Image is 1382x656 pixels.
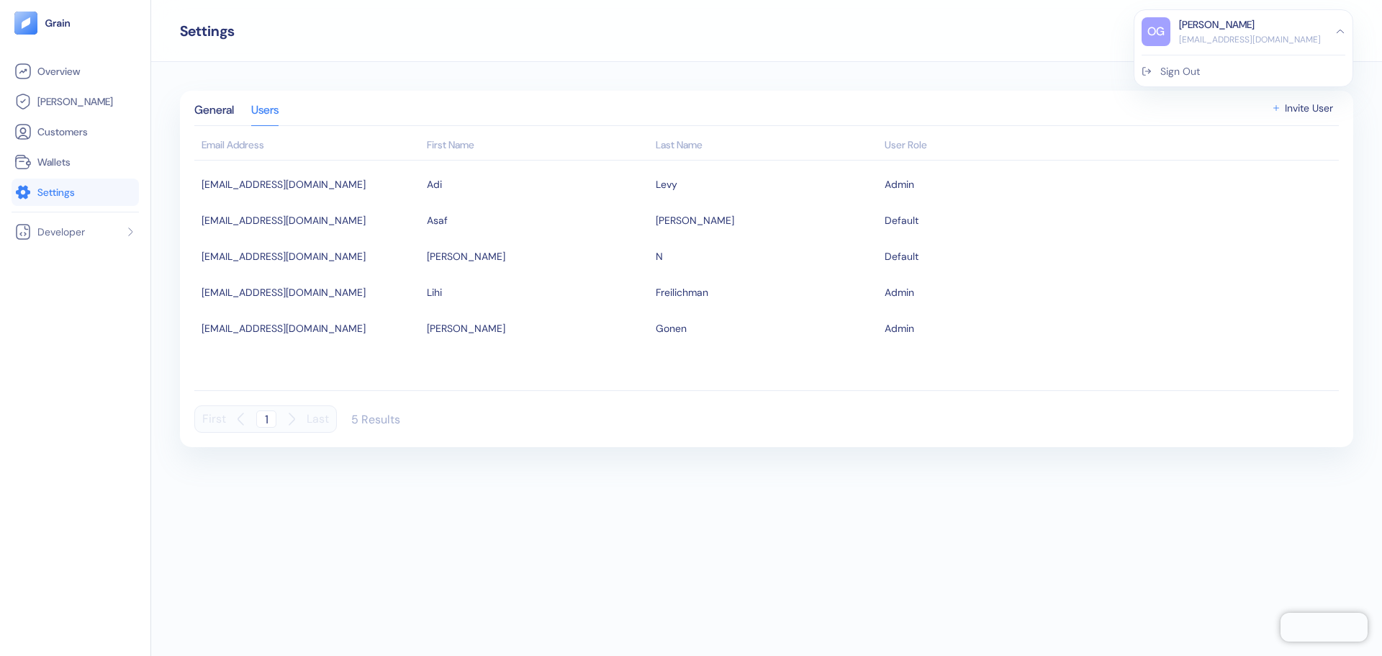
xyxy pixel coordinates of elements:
[1179,33,1321,46] div: [EMAIL_ADDRESS][DOMAIN_NAME]
[14,12,37,35] img: logo-tablet-V2.svg
[423,274,652,310] td: Lihi
[1281,613,1368,642] iframe: Chatra live chat
[37,64,80,78] span: Overview
[423,202,652,238] td: Asaf
[427,138,649,153] div: Sort ascending
[202,244,420,269] div: limor.n@bookaway.com
[1142,17,1170,46] div: OG
[656,138,877,153] div: Sort ascending
[37,185,75,199] span: Settings
[885,138,1106,153] div: Sort ascending
[202,405,226,433] button: First
[202,316,420,341] div: omer.g@travelier.com
[14,93,136,110] a: [PERSON_NAME]
[307,405,329,433] button: Last
[423,310,652,346] td: [PERSON_NAME]
[202,172,420,197] div: adilevy@travelier.com
[37,225,85,239] span: Developer
[14,63,136,80] a: Overview
[180,24,235,38] div: Settings
[652,310,881,346] td: Gonen
[351,412,400,427] div: 5 Results
[881,310,1110,346] td: Admin
[652,274,881,310] td: Freilichman
[652,202,881,238] td: [PERSON_NAME]
[423,166,652,202] td: Adi
[45,18,71,28] img: logo
[14,153,136,171] a: Wallets
[881,238,1110,274] td: Default
[194,105,234,125] div: General
[1179,17,1255,32] div: [PERSON_NAME]
[652,238,881,274] td: N
[881,274,1110,310] td: Admin
[881,166,1110,202] td: Admin
[652,166,881,202] td: Levy
[1271,103,1333,113] button: Invite User
[202,280,420,305] div: lihi.f@bookaway.com
[14,123,136,140] a: Customers
[1160,64,1200,79] div: Sign Out
[202,138,420,153] div: Sort ascending
[37,125,88,139] span: Customers
[1285,103,1333,113] span: Invite User
[14,184,136,201] a: Settings
[423,238,652,274] td: [PERSON_NAME]
[202,208,420,233] div: asaf@travelier.com
[37,94,113,109] span: [PERSON_NAME]
[881,202,1110,238] td: Default
[37,155,71,169] span: Wallets
[251,105,279,125] div: Users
